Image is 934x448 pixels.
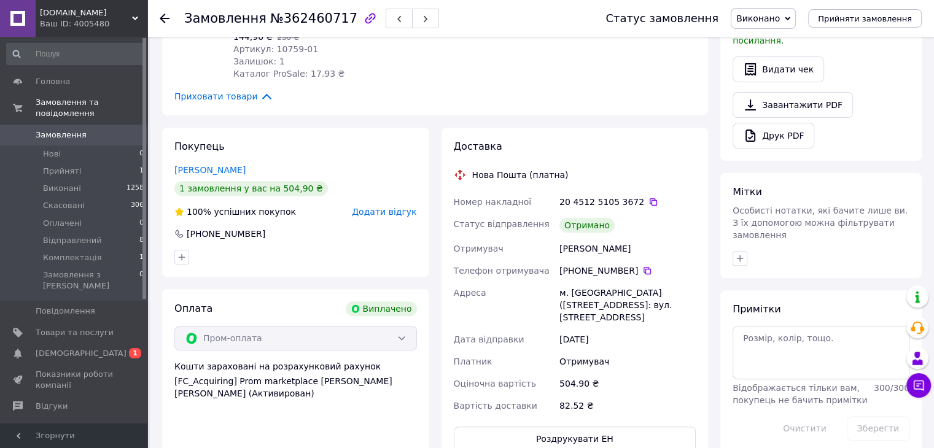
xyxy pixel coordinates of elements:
span: Відгуки [36,401,68,412]
span: Відображається тільки вам, покупець не бачить примітки [733,383,867,405]
span: Виконано [736,14,780,23]
div: Отримано [559,218,615,233]
a: Завантажити PDF [733,92,853,118]
span: Особисті нотатки, які бачите лише ви. З їх допомогою можна фільтрувати замовлення [733,206,908,240]
span: Замовлення з [PERSON_NAME] [43,269,139,292]
span: [DEMOGRAPHIC_DATA] [36,348,126,359]
span: Скасовані [43,200,85,211]
span: Номер накладної [454,197,532,207]
span: Телефон отримувача [454,266,550,276]
input: Пошук [6,43,145,65]
span: Прийняті [43,166,81,177]
div: Кошти зараховані на розрахунковий рахунок [174,360,417,400]
span: 1 [139,252,144,263]
div: 82.52 ₴ [557,395,698,417]
span: 8 [139,235,144,246]
span: Замовлення [184,11,267,26]
span: 1 [129,348,141,358]
span: Покупці [36,422,69,433]
span: Відправлений [43,235,102,246]
a: Друк PDF [733,123,814,149]
div: Статус замовлення [605,12,718,25]
span: Примітки [733,303,780,315]
div: [DATE] [557,328,698,350]
span: 0 [139,269,144,292]
span: 300 / 300 [874,383,909,393]
div: успішних покупок [174,206,296,218]
div: [PHONE_NUMBER] [559,265,696,277]
div: Повернутися назад [160,12,169,25]
div: м. [GEOGRAPHIC_DATA] ([STREET_ADDRESS]: вул. [STREET_ADDRESS] [557,282,698,328]
span: Прийняти замовлення [818,14,912,23]
span: Повідомлення [36,306,95,317]
button: Чат з покупцем [906,373,931,398]
span: У вас є 5 днів, щоб відправити запит на відгук покупцеві, скопіювавши посилання. [733,11,900,45]
span: Доставка [454,141,502,152]
div: 504.90 ₴ [557,373,698,395]
span: Мітки [733,186,762,198]
span: 1258 [126,183,144,194]
button: Видати чек [733,56,824,82]
span: Замовлення та повідомлення [36,97,147,119]
span: Дата відправки [454,334,524,344]
span: 144,90 ₴ [233,32,273,42]
span: 0 [139,218,144,229]
span: 0 [139,149,144,160]
span: Платник [454,357,492,366]
span: Адреса [454,288,486,298]
span: Оплачені [43,218,82,229]
span: Додати відгук [352,207,416,217]
button: Прийняти замовлення [808,9,922,28]
span: Aromatic.com.ua [40,7,132,18]
span: №362460717 [270,11,357,26]
span: Покупець [174,141,225,152]
div: 1 замовлення у вас на 504,90 ₴ [174,181,328,196]
span: Отримувач [454,244,504,253]
div: Виплачено [346,301,417,316]
div: [PERSON_NAME] [557,238,698,260]
div: [PHONE_NUMBER] [185,228,267,240]
span: Приховати товари [174,90,273,103]
span: Головна [36,76,70,87]
span: Товари та послуги [36,327,114,338]
div: Отримувач [557,350,698,373]
span: Каталог ProSale: 17.93 ₴ [233,69,344,79]
span: Нові [43,149,61,160]
span: Виконані [43,183,81,194]
span: Показники роботи компанії [36,369,114,391]
span: Комплектація [43,252,101,263]
span: Вартість доставки [454,401,537,411]
div: [FC_Acquiring] Prom marketplace [PERSON_NAME] [PERSON_NAME] (Активирован) [174,375,417,400]
span: 1 [139,166,144,177]
span: Артикул: 10759-01 [233,44,318,54]
span: Залишок: 1 [233,56,285,66]
a: [PERSON_NAME] [174,165,246,175]
span: 306 [131,200,144,211]
span: Статус відправлення [454,219,550,229]
span: Оплата [174,303,212,314]
span: Оціночна вартість [454,379,536,388]
div: 20 4512 5105 3672 [559,196,696,208]
span: 100% [187,207,211,217]
span: 230 ₴ [277,33,299,42]
div: Ваш ID: 4005480 [40,18,147,29]
span: Замовлення [36,129,87,141]
div: Нова Пошта (платна) [469,169,572,181]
